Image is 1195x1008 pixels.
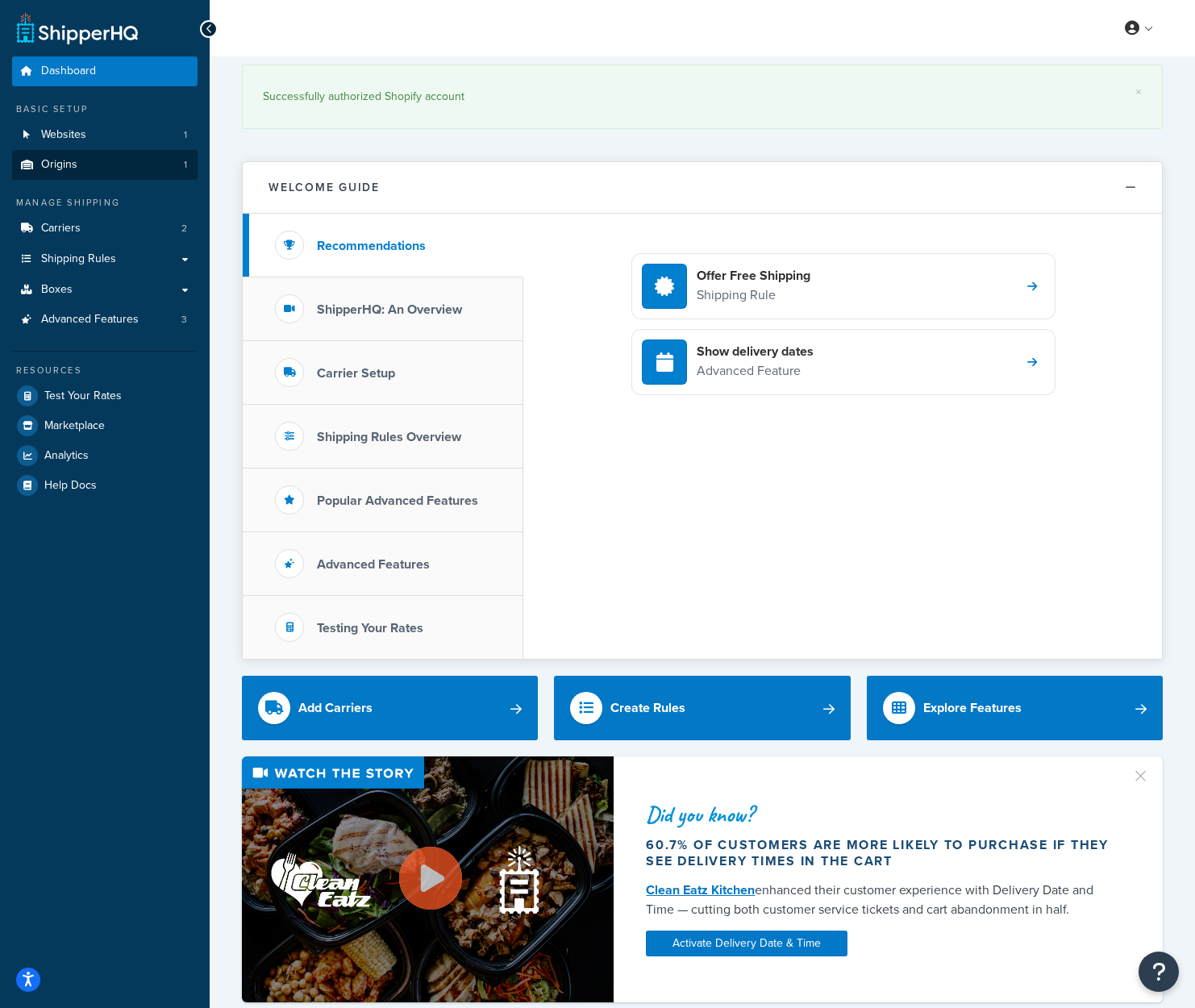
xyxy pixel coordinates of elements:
[12,102,198,116] div: Basic Setup
[317,557,430,572] h3: Advanced Features
[12,56,198,86] a: Dashboard
[41,252,116,266] span: Shipping Rules
[610,697,685,719] div: Create Rules
[317,302,462,317] h3: ShipperHQ: An Overview
[12,411,198,440] a: Marketplace
[41,128,86,142] span: Websites
[298,697,373,719] div: Add Carriers
[317,621,423,635] h3: Testing Your Rates
[181,313,187,327] span: 3
[646,881,755,899] a: Clean Eatz Kitchen
[44,479,97,493] span: Help Docs
[12,275,198,305] a: Boxes
[44,449,89,463] span: Analytics
[646,837,1124,869] div: 60.7% of customers are more likely to purchase if they see delivery times in the cart
[697,285,810,306] p: Shipping Rule
[646,931,847,956] a: Activate Delivery Date & Time
[12,305,198,335] li: Advanced Features
[1135,85,1142,98] a: ×
[12,214,198,244] a: Carriers2
[317,366,395,381] h3: Carrier Setup
[41,65,96,78] span: Dashboard
[181,222,187,235] span: 2
[317,430,461,444] h3: Shipping Rules Overview
[317,239,426,253] h3: Recommendations
[12,364,198,377] div: Resources
[263,85,1142,108] div: Successfully authorized Shopify account
[269,181,380,194] h2: Welcome Guide
[1139,952,1179,992] button: Open Resource Center
[44,389,122,403] span: Test Your Rates
[12,196,198,210] div: Manage Shipping
[44,419,105,433] span: Marketplace
[242,676,538,740] a: Add Carriers
[12,244,198,274] a: Shipping Rules
[41,222,81,235] span: Carriers
[12,150,198,180] li: Origins
[12,305,198,335] a: Advanced Features3
[646,803,1124,826] div: Did you know?
[697,267,810,285] h4: Offer Free Shipping
[41,313,139,327] span: Advanced Features
[697,343,814,360] h4: Show delivery dates
[41,158,77,172] span: Origins
[12,120,198,150] li: Websites
[867,676,1163,740] a: Explore Features
[242,756,614,1002] img: Video thumbnail
[12,381,198,410] a: Test Your Rates
[184,128,187,142] span: 1
[12,471,198,500] a: Help Docs
[12,441,198,470] a: Analytics
[41,283,73,297] span: Boxes
[12,120,198,150] a: Websites1
[697,360,814,381] p: Advanced Feature
[12,150,198,180] a: Origins1
[554,676,850,740] a: Create Rules
[184,158,187,172] span: 1
[12,214,198,244] li: Carriers
[243,162,1162,214] button: Welcome Guide
[923,697,1022,719] div: Explore Features
[317,494,478,508] h3: Popular Advanced Features
[646,881,1124,919] div: enhanced their customer experience with Delivery Date and Time — cutting both customer service ti...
